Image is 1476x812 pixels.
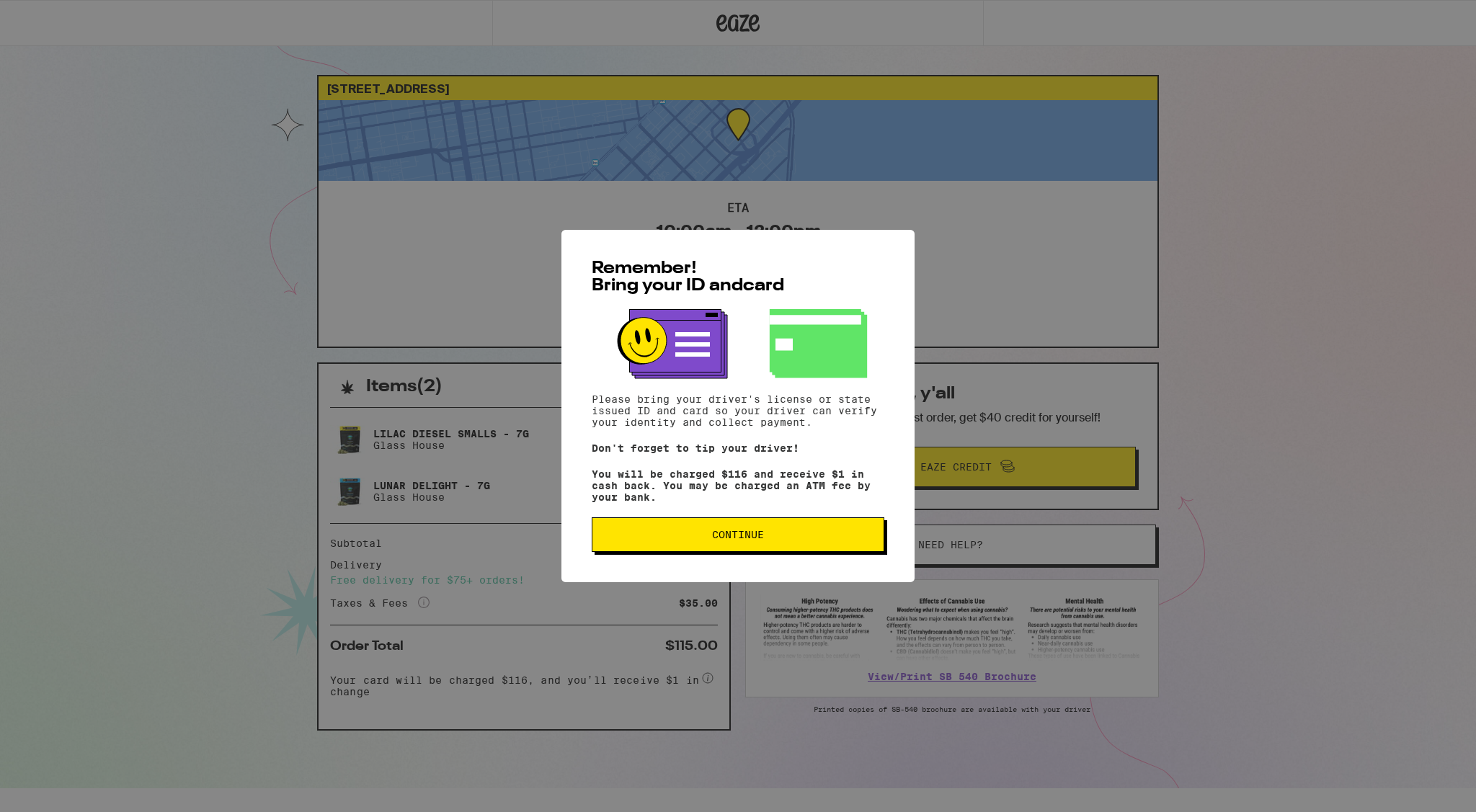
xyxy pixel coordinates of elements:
span: Remember! Bring your ID and card [592,260,784,295]
span: Continue [712,530,764,540]
button: Continue [592,517,884,552]
p: Please bring your driver's license or state issued ID and card so your driver can verify your ide... [592,393,884,428]
p: Don't forget to tip your driver! [592,442,884,454]
span: Hi. Need any help? [9,10,104,22]
p: You will be charged $116 and receive $1 in cash back. You may be charged an ATM fee by your bank. [592,468,884,503]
